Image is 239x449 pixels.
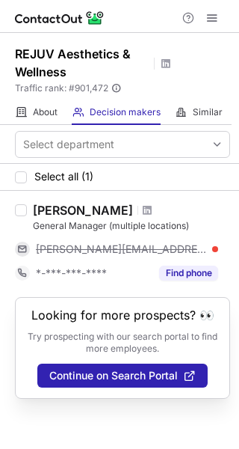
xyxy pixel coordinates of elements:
span: Select all (1) [34,171,93,183]
span: About [33,106,58,118]
span: Similar [193,106,223,118]
p: Try prospecting with our search portal to find more employees. [26,331,219,355]
div: General Manager (multiple locations) [33,219,230,233]
span: Traffic rank: # 901,472 [15,83,108,94]
span: [PERSON_NAME][EMAIL_ADDRESS][DOMAIN_NAME] [36,242,207,256]
div: Select department [23,137,114,152]
span: Continue on Search Portal [49,370,178,382]
button: Reveal Button [159,266,218,281]
h1: REJUV Aesthetics & Wellness [15,45,149,81]
img: ContactOut v5.3.10 [15,9,105,27]
div: [PERSON_NAME] [33,203,133,218]
span: Decision makers [90,106,161,118]
header: Looking for more prospects? 👀 [31,308,214,322]
button: Continue on Search Portal [37,364,208,388]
